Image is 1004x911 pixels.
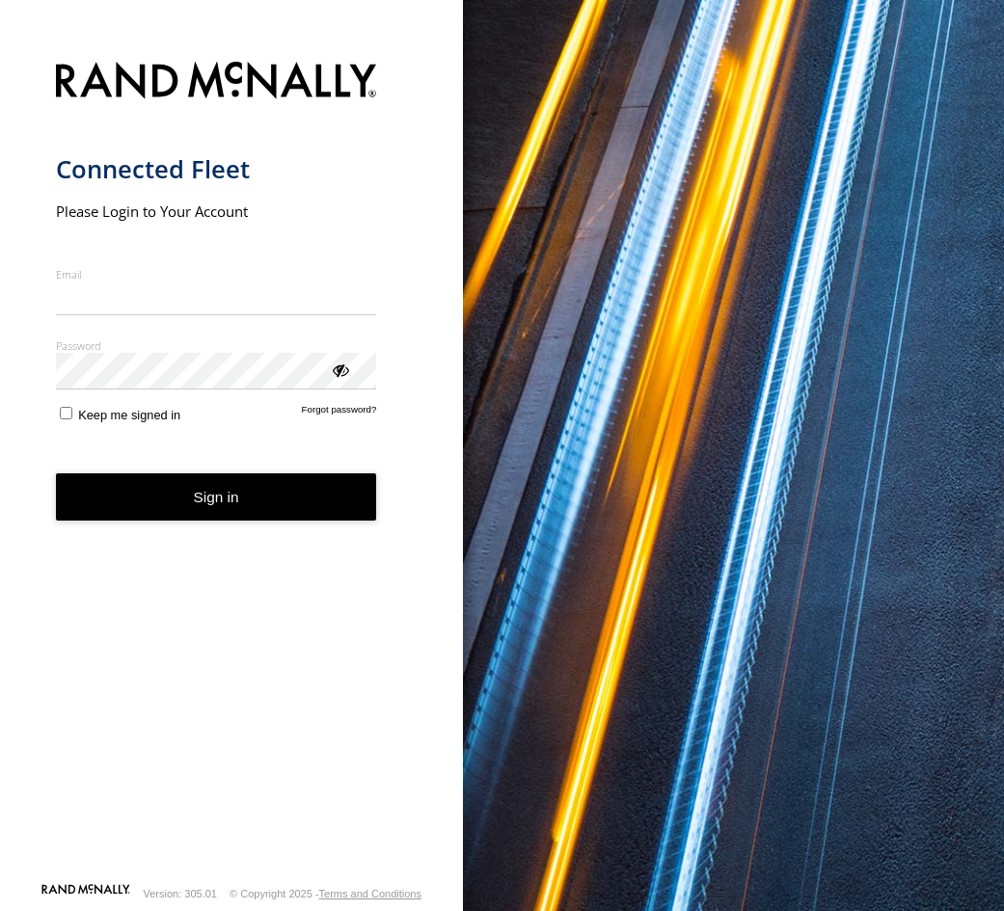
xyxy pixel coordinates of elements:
[56,338,377,353] label: Password
[56,201,377,221] h2: Please Login to Your Account
[56,267,377,281] label: Email
[56,50,408,882] form: main
[56,153,377,185] h1: Connected Fleet
[330,360,349,379] div: ViewPassword
[41,884,130,903] a: Visit our Website
[230,888,421,899] div: © Copyright 2025 -
[302,404,377,422] a: Forgot password?
[78,408,180,422] span: Keep me signed in
[144,888,217,899] div: Version: 305.01
[56,473,377,521] button: Sign in
[56,58,377,107] img: Rand McNally
[319,888,421,899] a: Terms and Conditions
[60,407,72,419] input: Keep me signed in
